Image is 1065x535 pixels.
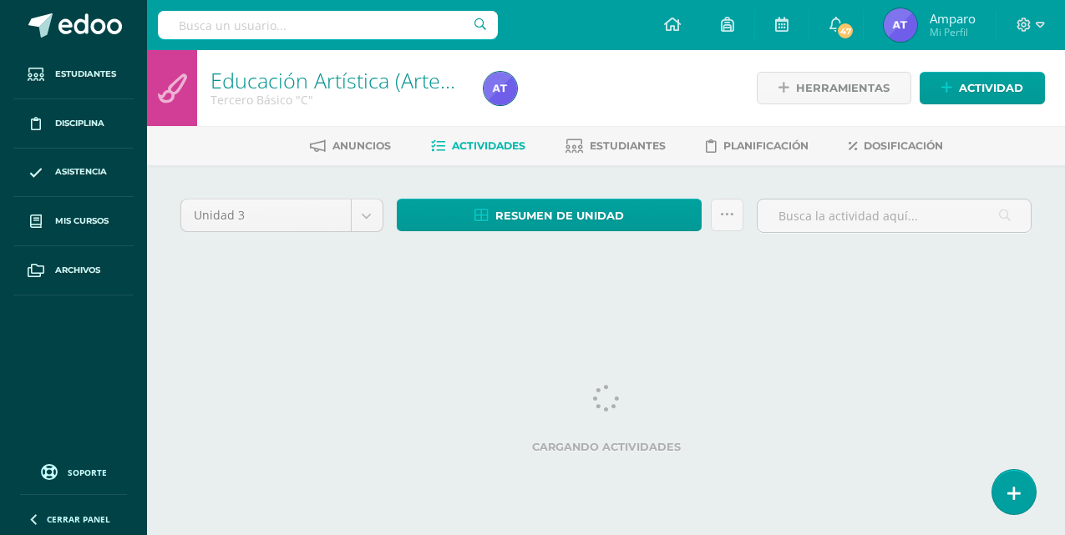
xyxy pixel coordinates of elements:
[796,73,890,103] span: Herramientas
[723,139,809,152] span: Planificación
[431,133,525,159] a: Actividades
[13,50,134,99] a: Estudiantes
[13,197,134,246] a: Mis cursos
[210,92,464,108] div: Tercero Básico 'C'
[884,8,917,42] img: bd84c7b2c6fa4f7db7a76ceac057b2a5.png
[210,66,540,94] a: Educación Artística (Artes Visuales)
[836,22,855,40] span: 47
[13,246,134,295] a: Archivos
[55,68,116,81] span: Estudiantes
[920,72,1045,104] a: Actividad
[930,10,976,27] span: Amparo
[13,99,134,149] a: Disciplina
[55,215,109,228] span: Mis cursos
[20,460,127,482] a: Soporte
[930,25,976,39] span: Mi Perfil
[397,199,702,231] a: Resumen de unidad
[590,139,666,152] span: Estudiantes
[55,117,104,130] span: Disciplina
[332,139,391,152] span: Anuncios
[758,199,1031,232] input: Busca la actividad aquí...
[310,133,391,159] a: Anuncios
[864,139,943,152] span: Dosificación
[565,133,666,159] a: Estudiantes
[495,200,624,231] span: Resumen de unidad
[181,199,383,231] a: Unidad 3
[47,513,110,525] span: Cerrar panel
[158,11,498,39] input: Busca un usuario...
[757,72,911,104] a: Herramientas
[706,133,809,159] a: Planificación
[484,72,517,105] img: bd84c7b2c6fa4f7db7a76ceac057b2a5.png
[55,264,100,277] span: Archivos
[849,133,943,159] a: Dosificación
[68,467,107,478] span: Soporte
[452,139,525,152] span: Actividades
[210,68,464,92] h1: Educación Artística (Artes Visuales)
[13,149,134,198] a: Asistencia
[194,199,338,231] span: Unidad 3
[55,165,107,179] span: Asistencia
[180,441,1032,453] label: Cargando actividades
[959,73,1023,103] span: Actividad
